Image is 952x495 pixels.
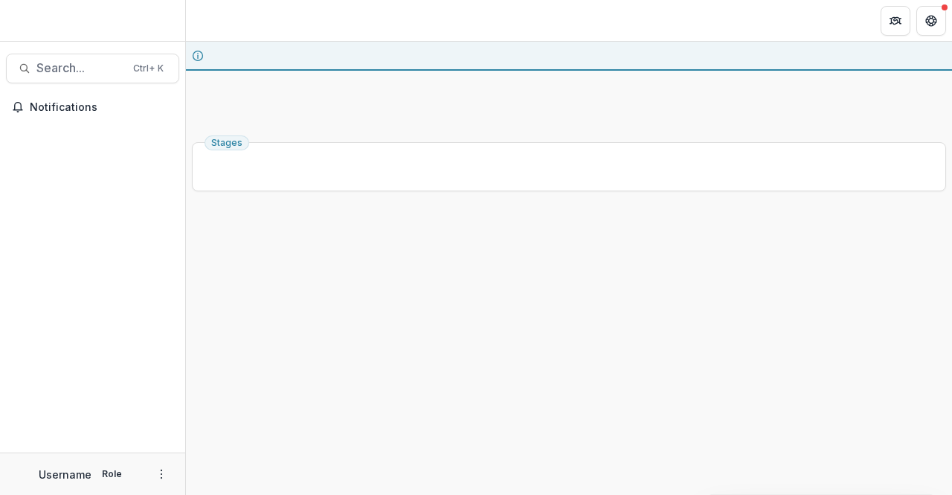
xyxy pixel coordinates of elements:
div: Ctrl + K [130,60,167,77]
span: Search... [36,61,124,75]
button: Partners [881,6,910,36]
p: Role [97,467,126,481]
span: Stages [211,138,242,148]
p: Username [39,467,91,482]
span: Notifications [30,101,173,114]
button: Notifications [6,95,179,119]
button: Get Help [916,6,946,36]
button: More [152,465,170,483]
button: Search... [6,54,179,83]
